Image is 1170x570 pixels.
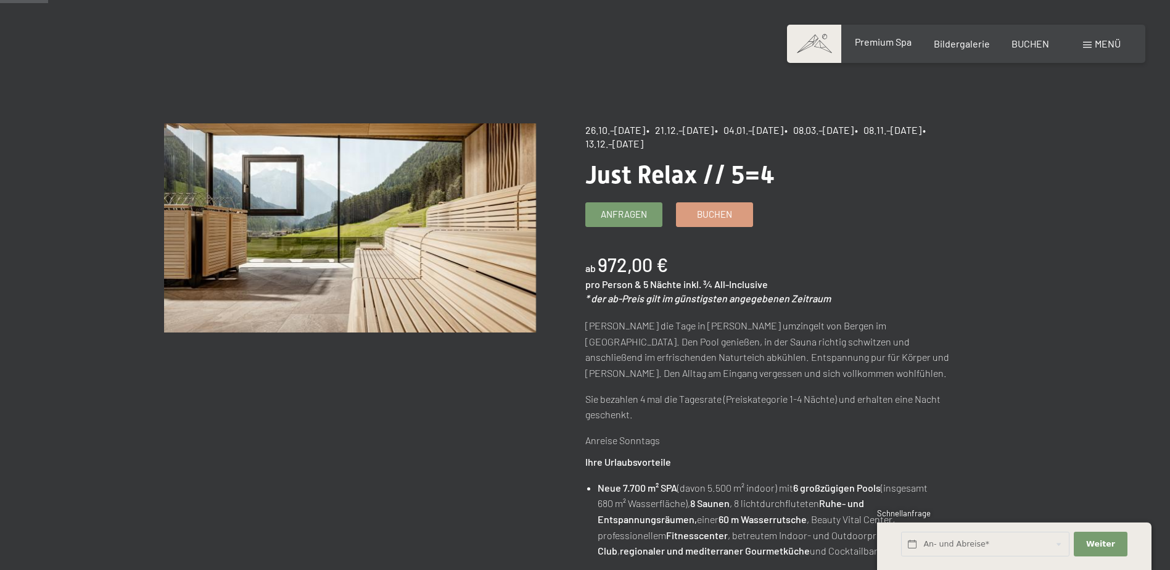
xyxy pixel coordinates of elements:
strong: Fitnesscenter [666,529,728,541]
span: Weiter [1086,539,1115,550]
span: ab [585,262,596,274]
span: • 08.03.–[DATE] [785,124,854,136]
a: Anfragen [586,203,662,226]
img: Just Relax // 5=4 [164,123,536,332]
span: 26.10.–[DATE] [585,124,645,136]
span: Buchen [697,208,732,221]
strong: 6 großzügigen Pools [793,482,881,494]
p: [PERSON_NAME] die Tage in [PERSON_NAME] umzingelt von Bergen im [GEOGRAPHIC_DATA]. Den Pool genie... [585,318,957,381]
span: inkl. ¾ All-Inclusive [683,278,768,290]
a: Premium Spa [855,36,912,47]
li: (davon 5.500 m² indoor) mit (insgesamt 680 m² Wasserfläche), , 8 lichtdurchfluteten einer , Beaut... [598,480,957,559]
span: pro Person & [585,278,641,290]
p: Sie bezahlen 4 mal die Tagesrate (Preiskategorie 1-4 Nächte) und erhalten eine Nacht geschenkt. [585,391,957,423]
span: Schnellanfrage [877,508,931,518]
p: Anreise Sonntags [585,432,957,448]
strong: 60 m Wasserrutsche [719,513,807,525]
b: 972,00 € [598,254,668,276]
strong: regionaler und mediterraner Gourmetküche [620,545,810,556]
span: 5 Nächte [643,278,682,290]
span: Anfragen [601,208,647,221]
button: Weiter [1074,532,1127,557]
span: Menü [1095,38,1121,49]
span: • 21.12.–[DATE] [646,124,714,136]
a: Buchen [677,203,752,226]
strong: Ihre Urlaubsvorteile [585,456,671,468]
strong: 8 Saunen [690,497,730,509]
a: Bildergalerie [934,38,990,49]
strong: Neue 7.700 m² SPA [598,482,677,494]
span: Just Relax // 5=4 [585,160,775,189]
span: • 04.01.–[DATE] [715,124,783,136]
a: BUCHEN [1011,38,1049,49]
span: • 08.11.–[DATE] [855,124,921,136]
em: * der ab-Preis gilt im günstigsten angegebenen Zeitraum [585,292,831,304]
